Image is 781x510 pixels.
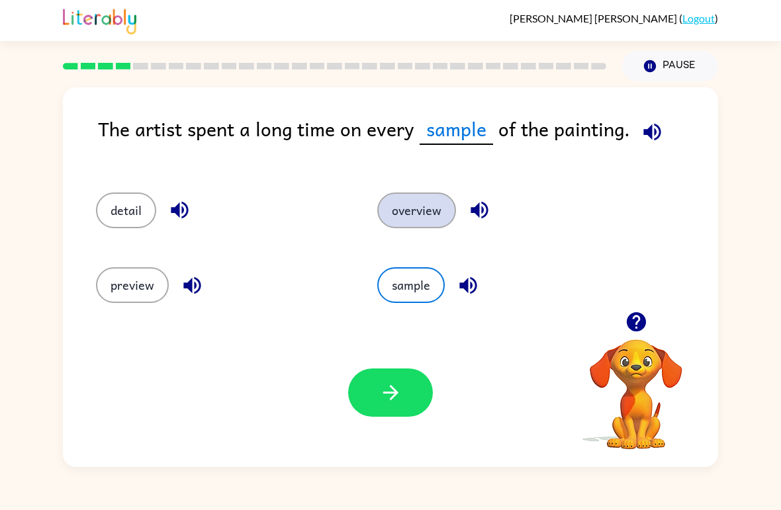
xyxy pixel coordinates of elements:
[377,267,445,303] button: sample
[63,5,136,34] img: Literably
[510,12,679,24] span: [PERSON_NAME] [PERSON_NAME]
[98,114,718,166] div: The artist spent a long time on every of the painting.
[420,114,493,145] span: sample
[570,319,702,451] video: Your browser must support playing .mp4 files to use Literably. Please try using another browser.
[377,192,456,228] button: overview
[622,51,718,81] button: Pause
[96,267,169,303] button: preview
[96,192,156,228] button: detail
[682,12,715,24] a: Logout
[510,12,718,24] div: ( )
